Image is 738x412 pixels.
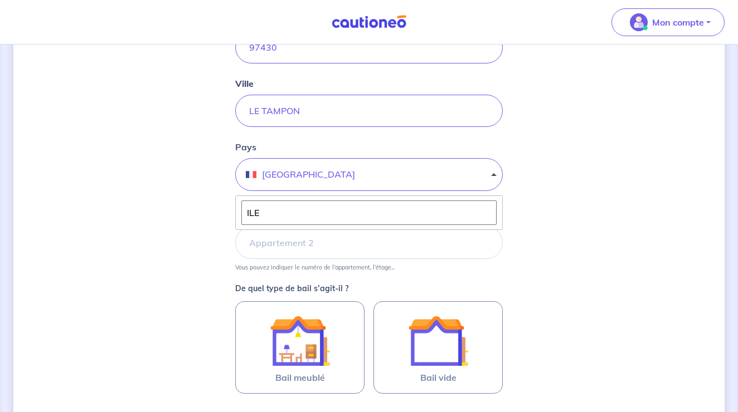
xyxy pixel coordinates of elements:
img: illu_furnished_lease.svg [270,311,330,371]
p: Vous pouvez indiquer le numéro de l’appartement, l’étage... [235,263,395,271]
span: Bail vide [420,371,457,384]
strong: Ville [235,78,254,89]
img: illu_account_valid_menu.svg [630,13,648,31]
label: Pays [235,140,256,154]
button: [GEOGRAPHIC_DATA] [235,158,503,191]
p: De quel type de bail s’agit-il ? [235,285,503,292]
img: illu_empty_lease.svg [408,311,468,371]
img: Cautioneo [327,15,411,29]
button: illu_account_valid_menu.svgMon compte [611,8,725,36]
p: Mon compte [652,16,704,29]
input: Lille [235,95,503,127]
input: 59000 [235,31,503,63]
input: Rechercher un Pays [241,200,497,225]
input: Appartement 2 [235,227,503,259]
span: Bail meublé [275,371,325,384]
